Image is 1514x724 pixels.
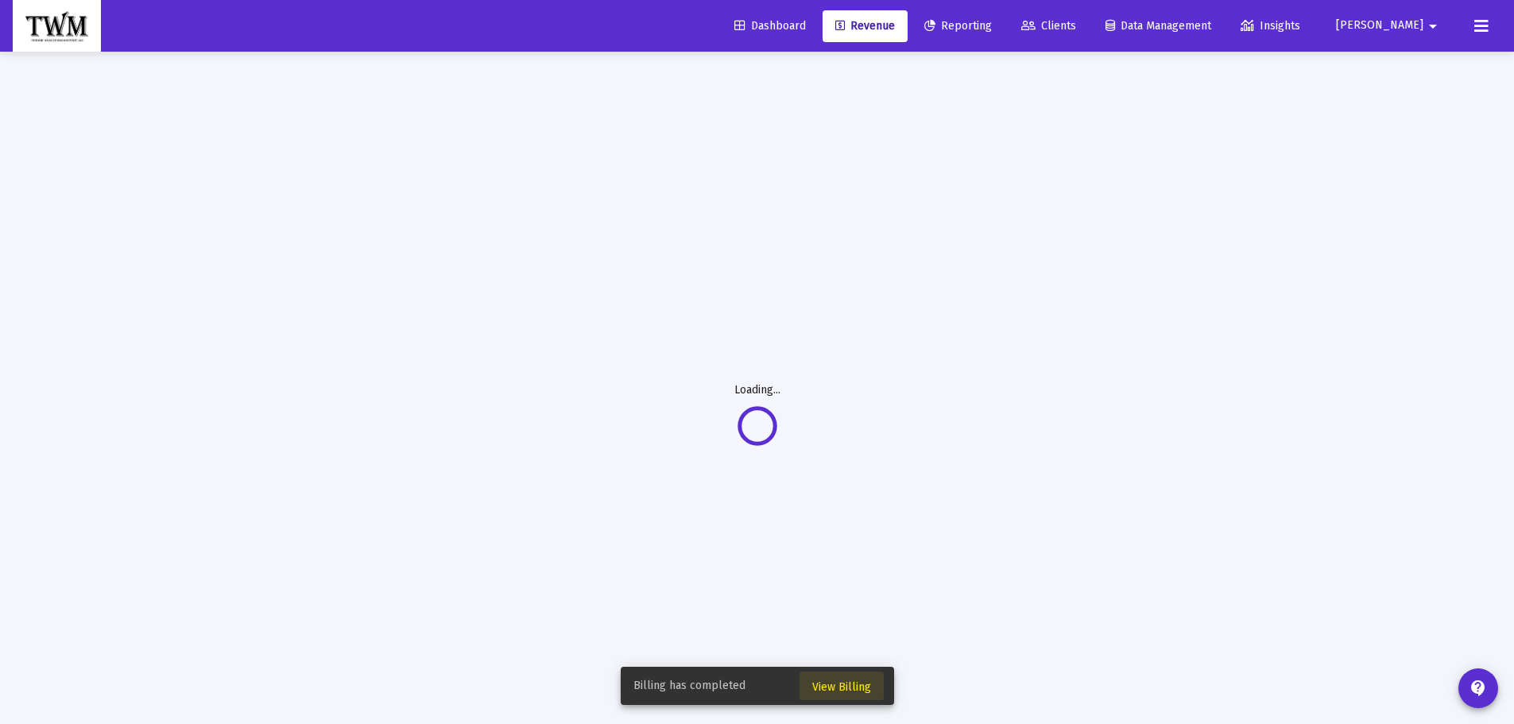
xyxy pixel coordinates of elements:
[734,19,806,33] span: Dashboard
[924,19,992,33] span: Reporting
[25,10,89,42] img: Dashboard
[633,678,745,694] span: Billing has completed
[1105,19,1211,33] span: Data Management
[1423,10,1442,42] mat-icon: arrow_drop_down
[1469,679,1488,698] mat-icon: contact_support
[1317,10,1462,41] button: [PERSON_NAME]
[912,10,1005,42] a: Reporting
[1336,19,1423,33] span: [PERSON_NAME]
[1093,10,1224,42] a: Data Management
[722,10,819,42] a: Dashboard
[1228,10,1313,42] a: Insights
[812,680,871,694] span: View Billing
[835,19,895,33] span: Revenue
[1021,19,1076,33] span: Clients
[823,10,908,42] a: Revenue
[800,672,884,700] button: View Billing
[1241,19,1300,33] span: Insights
[1009,10,1089,42] a: Clients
